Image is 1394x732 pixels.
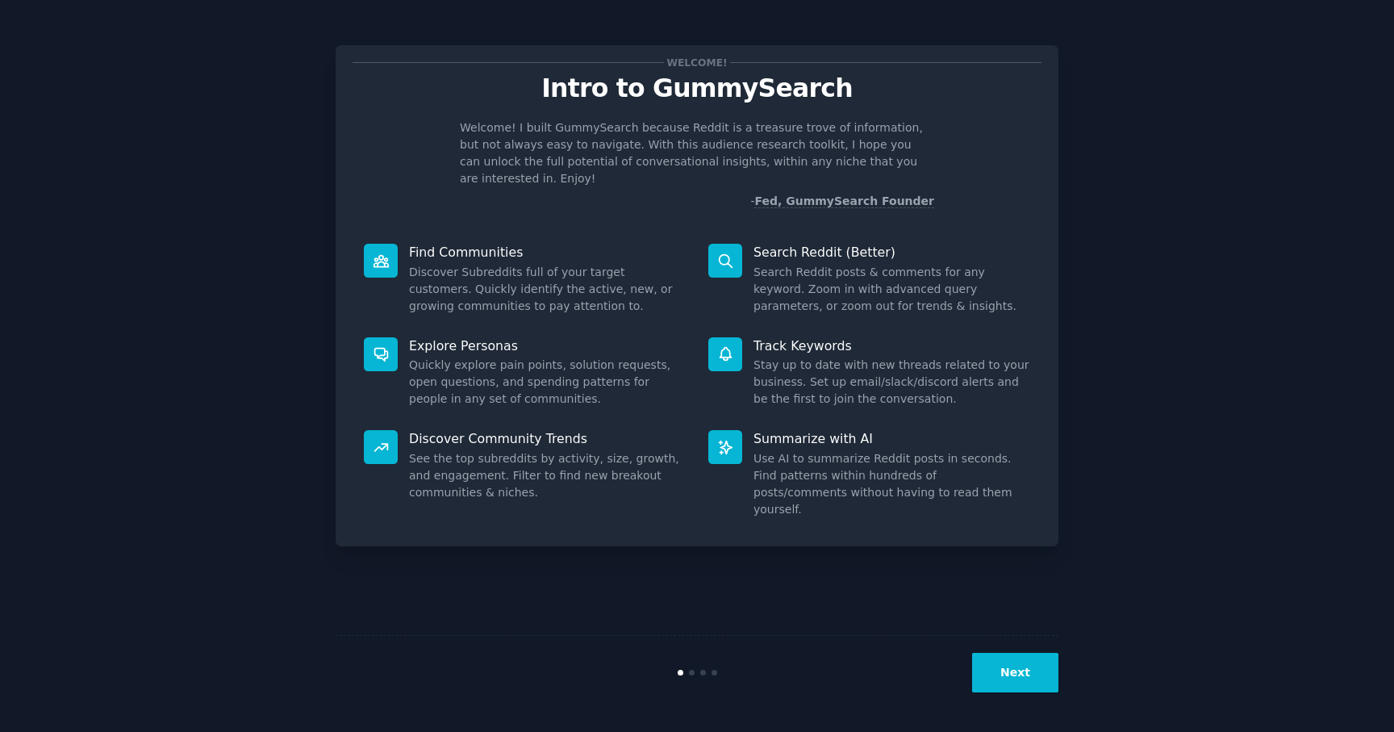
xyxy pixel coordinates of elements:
[460,119,934,187] p: Welcome! I built GummySearch because Reddit is a treasure trove of information, but not always ea...
[753,337,1030,354] p: Track Keywords
[409,450,686,501] dd: See the top subreddits by activity, size, growth, and engagement. Filter to find new breakout com...
[409,430,686,447] p: Discover Community Trends
[753,264,1030,315] dd: Search Reddit posts & comments for any keyword. Zoom in with advanced query parameters, or zoom o...
[409,357,686,408] dd: Quickly explore pain points, solution requests, open questions, and spending patterns for people ...
[664,54,730,71] span: Welcome!
[753,357,1030,408] dd: Stay up to date with new threads related to your business. Set up email/slack/discord alerts and ...
[409,244,686,261] p: Find Communities
[753,244,1030,261] p: Search Reddit (Better)
[409,264,686,315] dd: Discover Subreddits full of your target customers. Quickly identify the active, new, or growing c...
[754,195,934,208] a: Fed, GummySearch Founder
[353,74,1041,102] p: Intro to GummySearch
[753,450,1030,518] dd: Use AI to summarize Reddit posts in seconds. Find patterns within hundreds of posts/comments with...
[409,337,686,354] p: Explore Personas
[753,430,1030,447] p: Summarize with AI
[972,653,1058,692] button: Next
[750,193,934,210] div: -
